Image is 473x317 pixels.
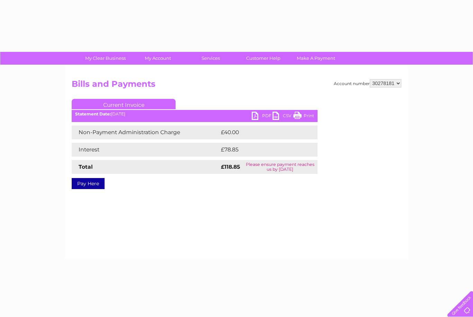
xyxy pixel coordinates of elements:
[287,52,345,65] a: Make A Payment
[293,112,314,122] a: Print
[72,79,401,92] h2: Bills and Payments
[72,99,176,109] a: Current Invoice
[273,112,293,122] a: CSV
[182,52,239,65] a: Services
[72,125,219,139] td: Non-Payment Administration Charge
[334,79,401,87] div: Account number
[219,143,304,157] td: £78.85
[252,112,273,122] a: PDF
[243,160,318,174] td: Please ensure payment reaches us by [DATE]
[221,164,240,170] strong: £118.85
[72,112,318,116] div: [DATE]
[130,52,187,65] a: My Account
[72,178,105,189] a: Pay Here
[77,52,134,65] a: My Clear Business
[75,111,111,116] b: Statement Date:
[72,143,219,157] td: Interest
[235,52,292,65] a: Customer Help
[219,125,304,139] td: £40.00
[79,164,93,170] strong: Total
